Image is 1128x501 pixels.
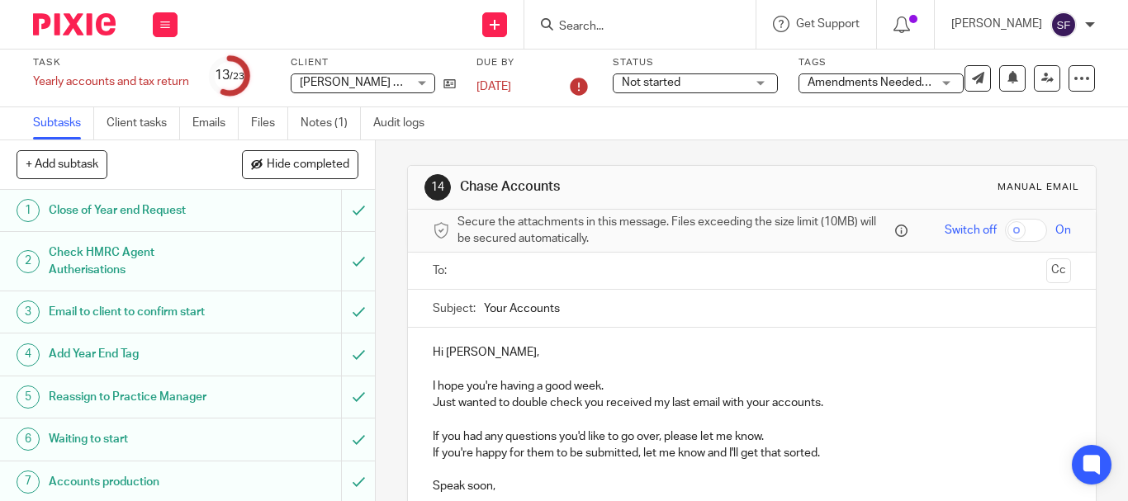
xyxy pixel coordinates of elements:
span: Hide completed [267,158,349,172]
div: 6 [17,428,40,451]
h1: Email to client to confirm start [49,300,233,324]
input: Search [557,20,706,35]
h1: Accounts production [49,470,233,494]
h1: Waiting to start [49,427,233,451]
div: Manual email [998,181,1079,194]
p: Speak soon, [433,478,1071,494]
a: Notes (1) [301,107,361,139]
a: Files [251,107,288,139]
button: Hide completed [242,150,358,178]
label: Due by [476,56,592,69]
span: Amendments Needed + 1 [808,77,940,88]
div: 7 [17,470,40,494]
img: svg%3E [1050,12,1077,38]
label: Tags [799,56,964,69]
button: + Add subtask [17,150,107,178]
div: Yearly accounts and tax return [33,73,189,90]
span: [DATE] [476,81,511,92]
button: Cc [1046,258,1071,283]
h1: Chase Accounts [460,178,787,196]
p: I hope you're having a good week. [433,378,1071,395]
div: 1 [17,199,40,222]
a: Audit logs [373,107,437,139]
span: [PERSON_NAME] Consulting Limited [300,77,491,88]
p: If you're happy for them to be submitted, let me know and I'll get that sorted. [433,445,1071,461]
span: Switch off [945,222,997,239]
h1: Check HMRC Agent Autherisations [49,240,233,282]
p: If you had any questions you'd like to go over, please let me know. [433,428,1071,445]
label: Status [613,56,778,69]
span: On [1055,222,1071,239]
small: /23 [230,72,244,81]
a: Emails [192,107,239,139]
div: 3 [17,300,40,324]
a: Subtasks [33,107,94,139]
h1: Reassign to Practice Manager [49,385,233,409]
div: 2 [17,250,40,273]
div: 4 [17,343,40,366]
label: Task [33,56,189,69]
label: Client [291,56,456,69]
label: Subject: [433,300,476,317]
h1: Add Year End Tag [49,342,233,366]
p: Just wanted to double check you received my last email with your accounts. [433,395,1071,411]
p: Hi [PERSON_NAME], [433,344,1071,361]
label: To: [433,262,451,279]
span: Not started [622,77,680,88]
div: 5 [17,385,40,409]
span: Get Support [796,18,860,30]
img: Pixie [33,13,116,35]
div: 13 [215,66,244,85]
a: Client tasks [107,107,180,139]
p: [PERSON_NAME] [951,16,1042,32]
span: Secure the attachments in this message. Files exceeding the size limit (10MB) will be secured aut... [457,214,891,248]
h1: Close of Year end Request [49,198,233,223]
div: 14 [424,174,451,201]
